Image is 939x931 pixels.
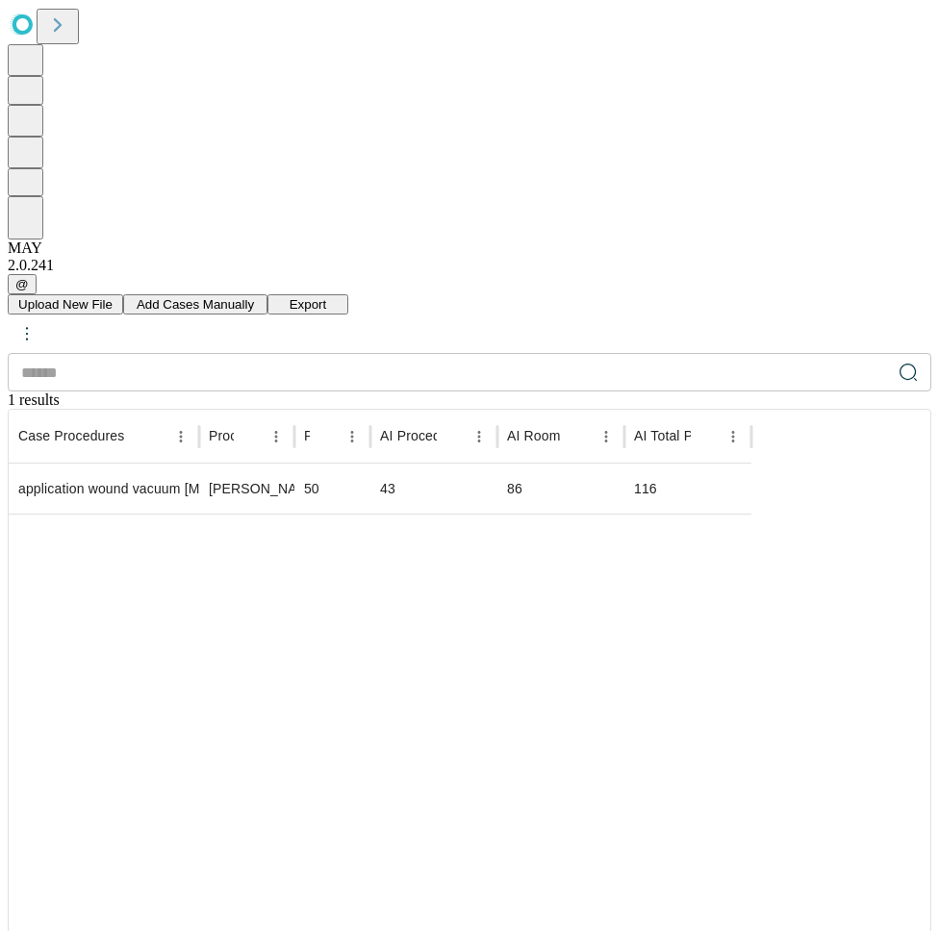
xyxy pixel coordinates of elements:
button: Add Cases Manually [123,294,267,315]
div: 2.0.241 [8,257,931,274]
span: Includes set-up, patient in-room to patient out-of-room, and clean-up [634,426,745,445]
a: Export [267,295,348,312]
span: Upload New File [18,297,113,312]
div: 50 [304,465,361,514]
button: Sort [566,423,593,450]
button: Menu [263,423,290,450]
span: Scheduled procedures [18,426,124,445]
span: 43 [380,481,395,496]
button: Sort [312,423,339,450]
button: Menu [167,423,194,450]
button: Sort [126,423,153,450]
div: application wound vacuum [MEDICAL_DATA] [155] [18,465,190,514]
button: Sort [236,423,263,450]
span: Patient Age [304,426,374,445]
div: MAY [8,239,931,257]
button: Export [267,294,348,315]
span: @ [15,277,29,291]
button: Menu [339,423,366,450]
span: Export [290,297,327,312]
button: Menu [593,423,620,450]
span: 116 [634,481,657,496]
span: 1 results [8,391,60,408]
button: Menu [720,423,747,450]
span: 86 [507,481,522,496]
button: @ [8,274,37,294]
button: kebab-menu [10,316,44,351]
span: Add Cases Manually [137,297,254,312]
button: Sort [439,423,466,450]
div: [PERSON_NAME], M.D. [1000988] [209,465,285,514]
button: Sort [693,423,720,450]
span: Proceduralist [209,426,290,445]
button: Menu [466,423,493,450]
span: Time-out to extubation/pocket closure [380,426,525,445]
span: Patient in room to patient out of room [507,426,625,445]
button: Upload New File [8,294,123,315]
